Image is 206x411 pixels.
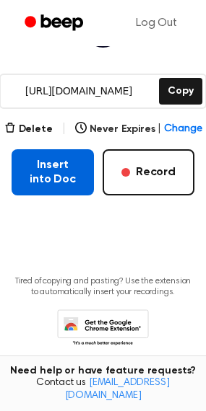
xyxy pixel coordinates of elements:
[121,6,192,40] a: Log Out
[4,122,53,137] button: Delete
[164,122,202,137] span: Change
[14,9,96,37] a: Beep
[159,78,202,105] button: Copy
[158,122,161,137] span: |
[9,377,197,402] span: Contact us
[61,120,66,138] span: |
[12,276,194,298] p: Tired of copying and pasting? Use the extension to automatically insert your recordings.
[12,149,94,195] button: Insert into Doc
[75,122,202,137] button: Never Expires|Change
[65,378,170,401] a: [EMAIL_ADDRESS][DOMAIN_NAME]
[103,149,194,195] button: Record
